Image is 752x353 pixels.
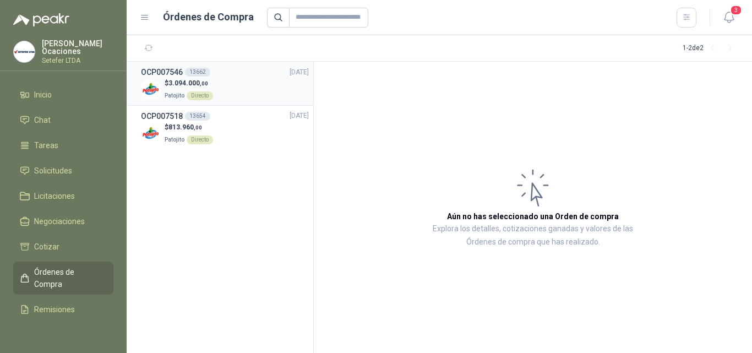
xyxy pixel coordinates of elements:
div: Directo [187,91,213,100]
h3: OCP007518 [141,110,183,122]
h1: Órdenes de Compra [163,9,254,25]
a: Remisiones [13,299,113,320]
p: $ [165,122,213,133]
span: Cotizar [34,241,59,253]
img: Company Logo [141,124,160,143]
span: ,00 [200,80,208,86]
h3: Aún no has seleccionado una Orden de compra [447,210,619,222]
a: Órdenes de Compra [13,262,113,295]
p: [PERSON_NAME] Ocaciones [42,40,113,55]
h3: OCP007546 [141,66,183,78]
img: Company Logo [141,80,160,99]
a: Tareas [13,135,113,156]
a: Licitaciones [13,186,113,207]
a: Configuración [13,324,113,345]
span: Licitaciones [34,190,75,202]
div: 1 - 2 de 2 [683,40,739,57]
span: [DATE] [290,67,309,78]
a: Inicio [13,84,113,105]
span: Patojito [165,93,184,99]
a: Chat [13,110,113,131]
span: Remisiones [34,303,75,316]
div: 13662 [185,68,210,77]
p: Setefer LTDA [42,57,113,64]
span: [DATE] [290,111,309,121]
button: 3 [719,8,739,28]
span: Solicitudes [34,165,72,177]
span: 3 [730,5,742,15]
div: Directo [187,135,213,144]
span: Inicio [34,89,52,101]
span: 3.094.000 [168,79,208,87]
a: Negociaciones [13,211,113,232]
span: ,00 [194,124,202,131]
a: OCP00751813654[DATE] Company Logo$813.960,00PatojitoDirecto [141,110,309,145]
a: Solicitudes [13,160,113,181]
img: Logo peakr [13,13,69,26]
div: 13654 [185,112,210,121]
span: Tareas [34,139,58,151]
span: Negociaciones [34,215,85,227]
p: Explora los detalles, cotizaciones ganadas y valores de las Órdenes de compra que has realizado. [424,222,642,249]
img: Company Logo [14,41,35,62]
span: Órdenes de Compra [34,266,103,290]
span: 813.960 [168,123,202,131]
span: Patojito [165,137,184,143]
p: $ [165,78,213,89]
a: Cotizar [13,236,113,257]
a: OCP00754613662[DATE] Company Logo$3.094.000,00PatojitoDirecto [141,66,309,101]
span: Chat [34,114,51,126]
